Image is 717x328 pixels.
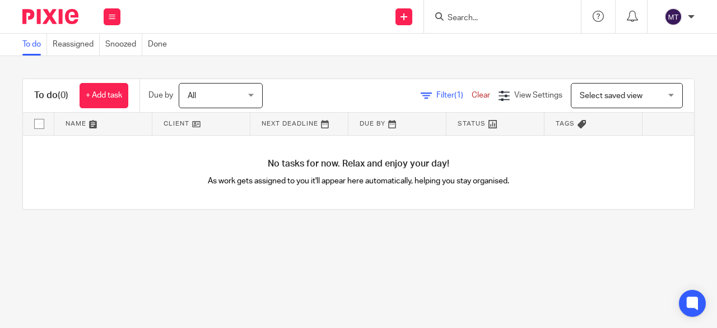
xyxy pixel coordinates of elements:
img: Pixie [22,9,78,24]
p: Due by [148,90,173,101]
h1: To do [34,90,68,101]
span: View Settings [514,91,562,99]
span: (1) [454,91,463,99]
img: svg%3E [664,8,682,26]
p: As work gets assigned to you it'll appear here automatically, helping you stay organised. [191,175,527,187]
a: Snoozed [105,34,142,56]
a: + Add task [80,83,128,108]
span: All [188,92,196,100]
span: (0) [58,91,68,100]
span: Select saved view [580,92,642,100]
a: Reassigned [53,34,100,56]
span: Filter [436,91,472,99]
h4: No tasks for now. Relax and enjoy your day! [23,158,694,170]
a: Clear [472,91,490,99]
a: Done [148,34,173,56]
a: To do [22,34,47,56]
input: Search [446,13,547,24]
span: Tags [556,121,575,127]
